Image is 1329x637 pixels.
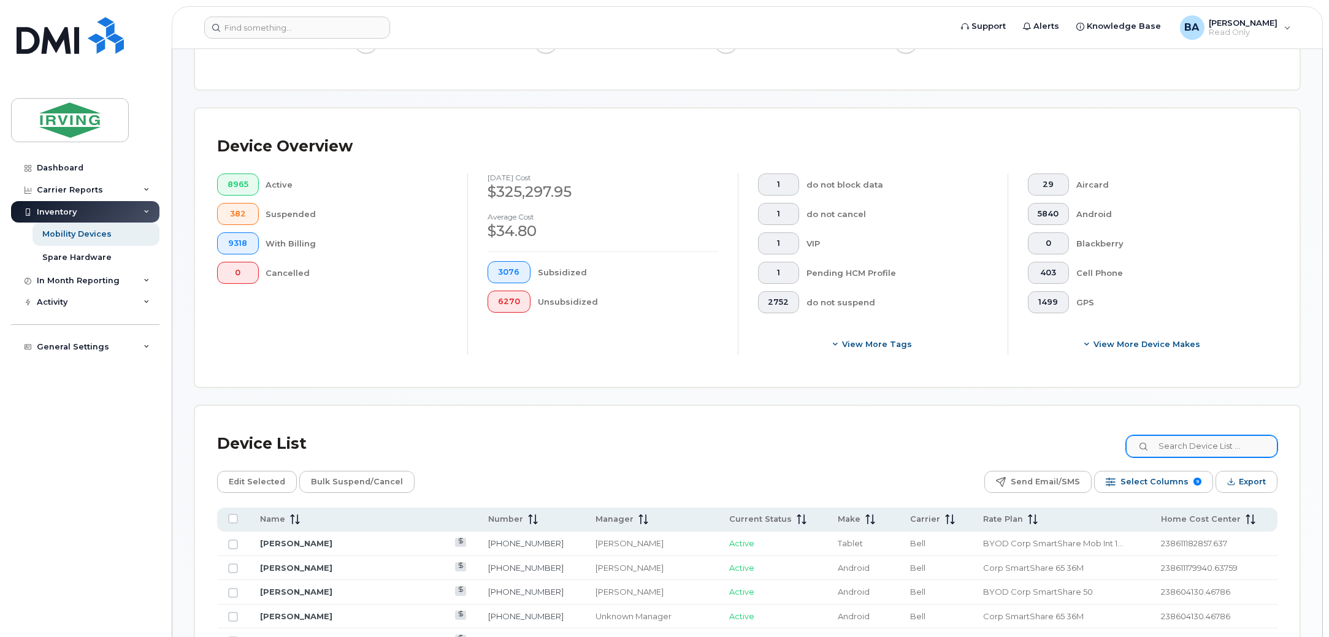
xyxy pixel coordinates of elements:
span: Make [838,514,860,525]
button: 1 [758,232,800,254]
span: View more tags [842,338,912,350]
div: Bonas, Amanda [1171,15,1300,40]
div: Aircard [1076,174,1258,196]
span: Knowledge Base [1087,20,1162,32]
span: 238611182857.637 [1161,538,1227,548]
span: Active [729,587,754,597]
div: do not block data [806,174,988,196]
span: BA [1185,20,1200,35]
div: do not suspend [806,291,988,313]
button: 1 [758,203,800,225]
a: [PHONE_NUMBER] [488,538,564,548]
span: 0 [228,268,248,278]
button: 8965 [217,174,259,196]
span: 29 [1038,180,1059,189]
button: Export [1216,471,1277,493]
span: Tablet [838,538,863,548]
div: GPS [1076,291,1258,313]
button: 403 [1028,262,1070,284]
span: Bulk Suspend/Cancel [311,473,403,491]
span: Active [729,538,754,548]
div: [PERSON_NAME] [596,538,707,549]
button: View More Device Makes [1028,333,1258,355]
div: Cell Phone [1076,262,1258,284]
span: Select Columns [1120,473,1189,491]
button: 0 [217,262,259,284]
span: Android [838,563,870,573]
span: Alerts [1034,20,1060,32]
button: 29 [1028,174,1070,196]
span: Bell [910,538,925,548]
div: Android [1076,203,1258,225]
span: BYOD Corp SmartShare 50 [983,587,1093,597]
span: Bell [910,611,925,621]
div: [PERSON_NAME] [596,586,707,598]
a: [PHONE_NUMBER] [488,587,564,597]
button: Bulk Suspend/Cancel [299,471,415,493]
span: Carrier [910,514,940,525]
span: Number [488,514,523,525]
span: Support [972,20,1006,32]
span: 1 [768,268,789,278]
div: Unsubsidized [538,291,718,313]
button: 6270 [488,291,530,313]
span: 6270 [498,297,520,307]
span: 238611179940.63759 [1161,563,1238,573]
div: Active [266,174,448,196]
a: [PERSON_NAME] [260,538,332,548]
input: Find something... [204,17,390,39]
a: [PERSON_NAME] [260,611,332,621]
span: 403 [1038,268,1059,278]
button: 0 [1028,232,1070,254]
span: Rate Plan [983,514,1023,525]
div: With Billing [266,232,448,254]
span: Corp SmartShare 65 36M [983,611,1084,621]
button: View more tags [758,333,988,355]
button: 1499 [1028,291,1070,313]
span: 1 [768,180,789,189]
span: 2752 [768,297,789,307]
span: 0 [1038,238,1059,248]
a: [PERSON_NAME] [260,587,332,597]
span: 238604130.46786 [1161,611,1230,621]
span: 8965 [228,180,248,189]
span: Home Cost Center [1161,514,1241,525]
span: 238604130.46786 [1161,587,1230,597]
a: Knowledge Base [1068,14,1170,39]
a: View Last Bill [455,562,467,571]
span: Bell [910,587,925,597]
button: 1 [758,174,800,196]
div: Cancelled [266,262,448,284]
div: Suspended [266,203,448,225]
span: [PERSON_NAME] [1209,18,1278,28]
div: $325,297.95 [488,181,718,202]
div: VIP [806,232,988,254]
span: Manager [596,514,634,525]
div: Device Overview [217,131,353,162]
span: Read Only [1209,28,1278,37]
span: Name [260,514,285,525]
span: Export [1239,473,1266,491]
span: BYOD Corp SmartShare Mob Int 10 [983,538,1123,548]
div: [PERSON_NAME] [596,562,707,574]
span: Current Status [729,514,792,525]
button: 9318 [217,232,259,254]
span: 9318 [228,238,248,248]
div: Subsidized [538,261,718,283]
button: Select Columns 9 [1094,471,1213,493]
span: Active [729,611,754,621]
a: [PHONE_NUMBER] [488,563,564,573]
button: 382 [217,203,259,225]
div: do not cancel [806,203,988,225]
button: 3076 [488,261,530,283]
div: Unknown Manager [596,611,707,622]
div: Blackberry [1076,232,1258,254]
button: 5840 [1028,203,1070,225]
span: 5840 [1038,209,1059,219]
span: View More Device Makes [1093,338,1200,350]
div: Device List [217,428,307,460]
input: Search Device List ... [1126,435,1277,457]
button: Send Email/SMS [984,471,1092,493]
span: Active [729,563,754,573]
div: Pending HCM Profile [806,262,988,284]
